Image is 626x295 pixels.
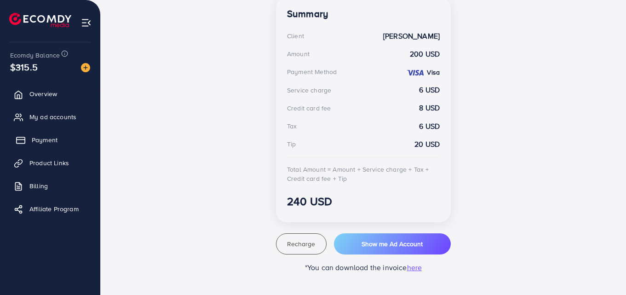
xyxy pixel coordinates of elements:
span: here [407,262,422,272]
strong: [PERSON_NAME] [383,31,440,41]
a: Payment [7,131,93,149]
p: *You can download the invoice [276,262,451,273]
strong: 8 USD [419,103,440,113]
button: Recharge [276,233,327,255]
span: Show me Ad Account [362,239,423,249]
button: Show me Ad Account [334,233,451,255]
div: Payment Method [287,67,337,76]
a: Overview [7,85,93,103]
h3: 240 USD [287,195,440,208]
a: Product Links [7,154,93,172]
strong: Visa [427,68,440,77]
span: Ecomdy Balance [10,51,60,60]
strong: 6 USD [419,85,440,95]
strong: 200 USD [410,49,440,59]
div: Tip [287,139,296,149]
img: menu [81,17,92,28]
div: Tax [287,121,297,131]
a: Affiliate Program [7,200,93,218]
span: Affiliate Program [29,204,79,214]
span: Overview [29,89,57,98]
a: My ad accounts [7,108,93,126]
span: Payment [32,135,57,145]
a: Billing [7,177,93,195]
strong: 6 USD [419,121,440,132]
div: Amount [287,49,310,58]
div: Service charge [287,86,331,95]
span: Recharge [287,239,315,249]
div: Credit card fee [287,104,331,113]
strong: 20 USD [414,139,440,150]
img: logo [9,13,71,27]
h4: Summary [287,8,440,20]
img: credit [406,69,425,76]
iframe: Chat [587,254,619,288]
span: Product Links [29,158,69,168]
span: $315.5 [10,60,38,74]
img: image [81,63,90,72]
div: Total Amount = Amount + Service charge + Tax + Credit card fee + Tip [287,165,440,184]
span: My ad accounts [29,112,76,121]
div: Client [287,31,304,40]
span: Billing [29,181,48,191]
